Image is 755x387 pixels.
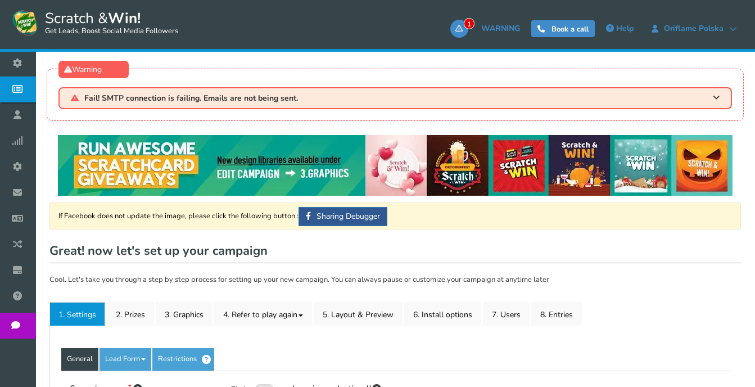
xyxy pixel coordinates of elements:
a: Lead Form [100,348,151,371]
span: Help [616,23,634,34]
span: 1 [464,18,474,29]
a: 1WARNING [450,20,526,38]
strong: Win! [108,8,141,28]
img: festival-poster-2020.webp [58,135,733,196]
img: Scratch and Win [11,8,39,37]
a: 8. Entries [531,302,582,326]
a: 1. Settings [49,302,105,326]
a: Book a call [531,20,595,37]
span: Scratch & [39,8,178,37]
a: 6. Install options [404,302,481,326]
h1: Great! now let's set up your campaign [49,241,741,263]
span: Oriflame Polska [658,24,729,33]
div: Warning [58,61,129,78]
a: General [61,348,98,371]
a: 4. Refer to play again [214,302,312,326]
a: 5. Layout & Preview [314,302,403,326]
a: 3. Graphics [156,302,213,326]
a: 7. Users [483,302,530,326]
a: Restrictions [152,348,214,371]
div: If Facebook does not update the image, please click the following button : [49,202,741,229]
small: Get Leads, Boost Social Media Followers [45,27,178,36]
a: 2. Prizes [107,302,154,326]
a: Help [600,20,639,38]
span: Book a call [551,24,589,34]
span: WARNING [481,23,520,34]
a: Scratch &Win! Get Leads, Boost Social Media Followers [11,8,178,37]
a: Sharing Debugger [299,207,387,226]
span: Fail! SMTP connection is failing. Emails are not being sent. [84,94,298,102]
p: Cool. Let's take you through a step by step process for setting up your new campaign. You can alw... [49,274,741,286]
